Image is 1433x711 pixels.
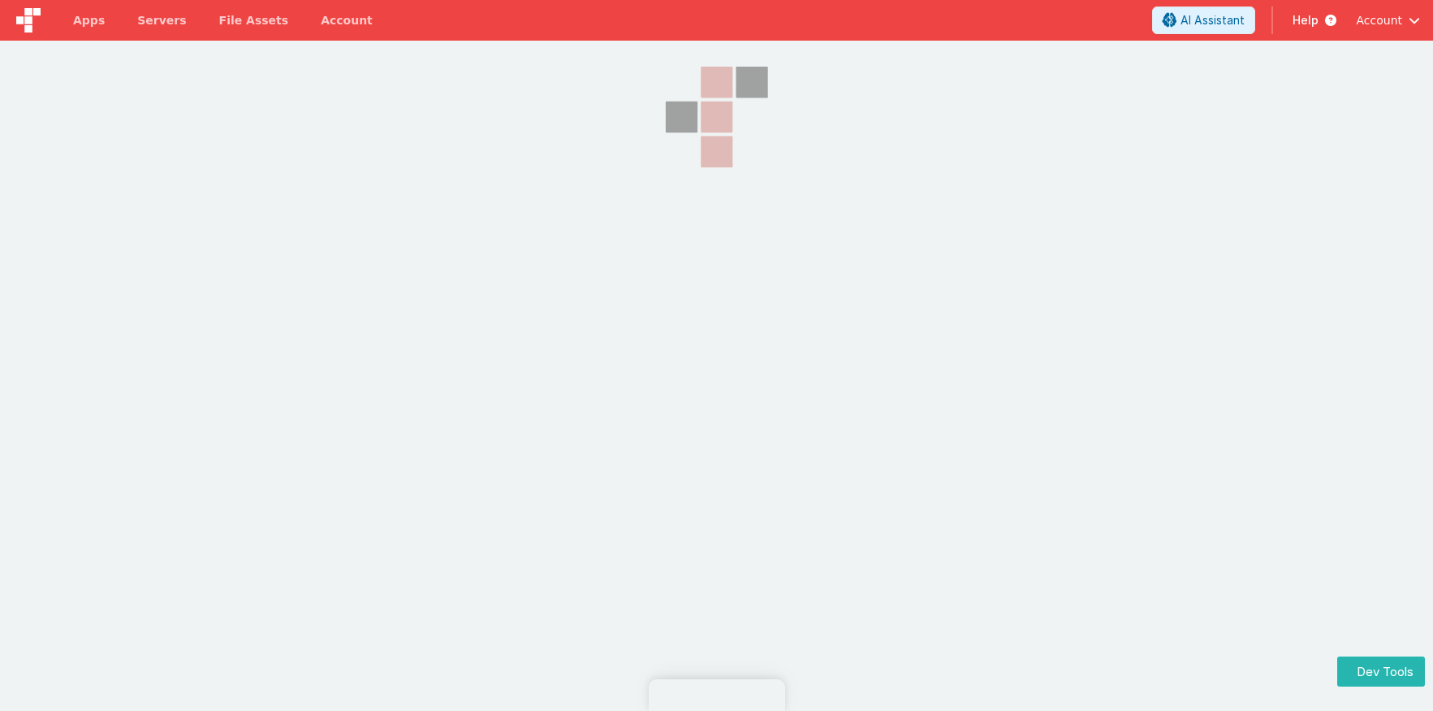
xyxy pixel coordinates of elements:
span: AI Assistant [1180,12,1245,28]
span: Account [1356,12,1402,28]
span: Servers [137,12,186,28]
button: Account [1356,12,1420,28]
button: AI Assistant [1152,7,1255,34]
span: Help [1293,12,1319,28]
span: Apps [73,12,105,28]
span: File Assets [219,12,289,28]
button: Dev Tools [1337,657,1425,687]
